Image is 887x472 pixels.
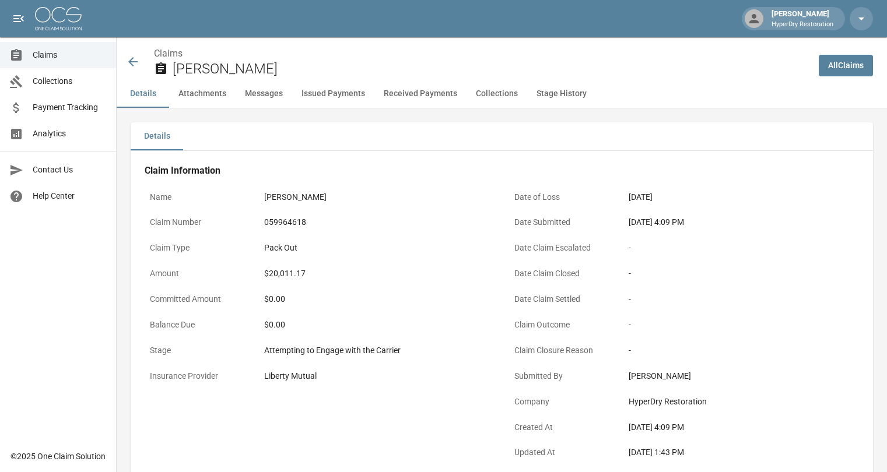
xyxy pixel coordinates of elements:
[629,421,854,434] div: [DATE] 4:09 PM
[145,365,250,388] p: Insurance Provider
[264,370,490,382] div: Liberty Mutual
[33,190,107,202] span: Help Center
[117,80,887,108] div: anchor tabs
[629,319,854,331] div: -
[7,7,30,30] button: open drawer
[629,216,854,228] div: [DATE] 4:09 PM
[131,122,183,150] button: Details
[264,216,490,228] div: 059964618
[509,390,614,413] p: Company
[629,293,854,305] div: -
[33,128,107,140] span: Analytics
[467,80,527,108] button: Collections
[629,446,854,459] div: [DATE] 1:43 PM
[117,80,169,108] button: Details
[264,267,490,280] div: $20,011.17
[145,314,250,336] p: Balance Due
[264,293,490,305] div: $0.00
[33,101,107,114] span: Payment Tracking
[145,165,859,177] h4: Claim Information
[145,262,250,285] p: Amount
[509,288,614,311] p: Date Claim Settled
[509,416,614,439] p: Created At
[264,344,490,357] div: Attempting to Engage with the Carrier
[772,20,833,30] p: HyperDry Restoration
[145,186,250,209] p: Name
[509,441,614,464] p: Updated At
[145,288,250,311] p: Committed Amount
[509,365,614,388] p: Submitted By
[629,191,854,203] div: [DATE]
[33,164,107,176] span: Contact Us
[509,211,614,234] p: Date Submitted
[264,242,490,254] div: Pack Out
[509,339,614,362] p: Claim Closure Reason
[264,191,490,203] div: [PERSON_NAME]
[629,344,854,357] div: -
[292,80,374,108] button: Issued Payments
[145,237,250,259] p: Claim Type
[629,267,854,280] div: -
[374,80,467,108] button: Received Payments
[819,55,873,76] a: AllClaims
[236,80,292,108] button: Messages
[173,61,809,78] h2: [PERSON_NAME]
[629,370,854,382] div: [PERSON_NAME]
[35,7,82,30] img: ocs-logo-white-transparent.png
[10,450,106,462] div: © 2025 One Claim Solution
[509,314,614,336] p: Claim Outcome
[509,262,614,285] p: Date Claim Closed
[145,339,250,362] p: Stage
[509,237,614,259] p: Date Claim Escalated
[33,75,107,87] span: Collections
[629,396,854,408] div: HyperDry Restoration
[767,8,838,29] div: [PERSON_NAME]
[169,80,236,108] button: Attachments
[629,242,854,254] div: -
[264,319,490,331] div: $0.00
[527,80,596,108] button: Stage History
[154,48,183,59] a: Claims
[145,211,250,234] p: Claim Number
[509,186,614,209] p: Date of Loss
[33,49,107,61] span: Claims
[154,47,809,61] nav: breadcrumb
[131,122,873,150] div: details tabs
